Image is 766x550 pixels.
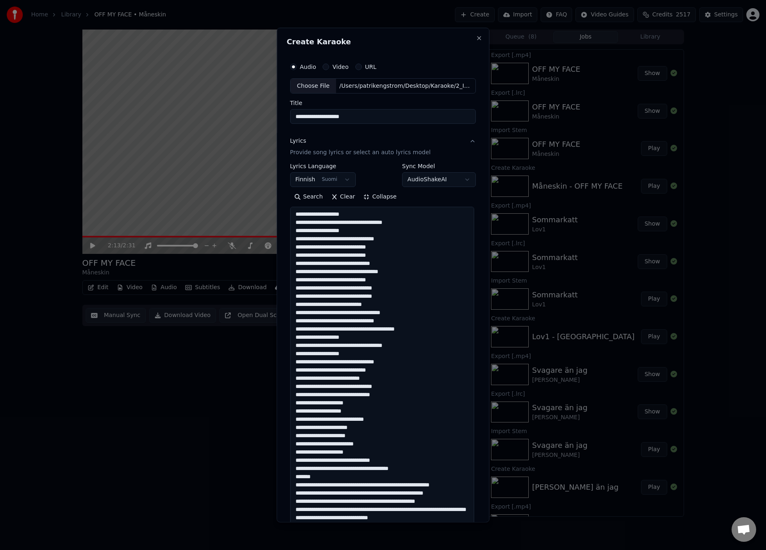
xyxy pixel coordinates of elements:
label: Sync Model [402,163,476,169]
label: Audio [300,64,316,69]
h2: Create Karaoke [287,38,480,45]
button: LyricsProvide song lyrics or select an auto lyrics model [290,130,476,163]
label: Lyrics Language [290,163,356,169]
label: Title [290,100,476,106]
button: Clear [327,190,359,203]
button: Search [290,190,327,203]
div: /Users/patrikengstrom/Desktop/Karaoke/2_In production/Rosvosektori - Reinot/Rosvosektori - Reinot... [336,82,475,90]
p: Provide song lyrics or select an auto lyrics model [290,148,431,157]
div: Lyrics [290,137,306,145]
label: URL [365,64,377,69]
div: Choose File [291,78,336,93]
button: Collapse [359,190,401,203]
label: Video [333,64,349,69]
